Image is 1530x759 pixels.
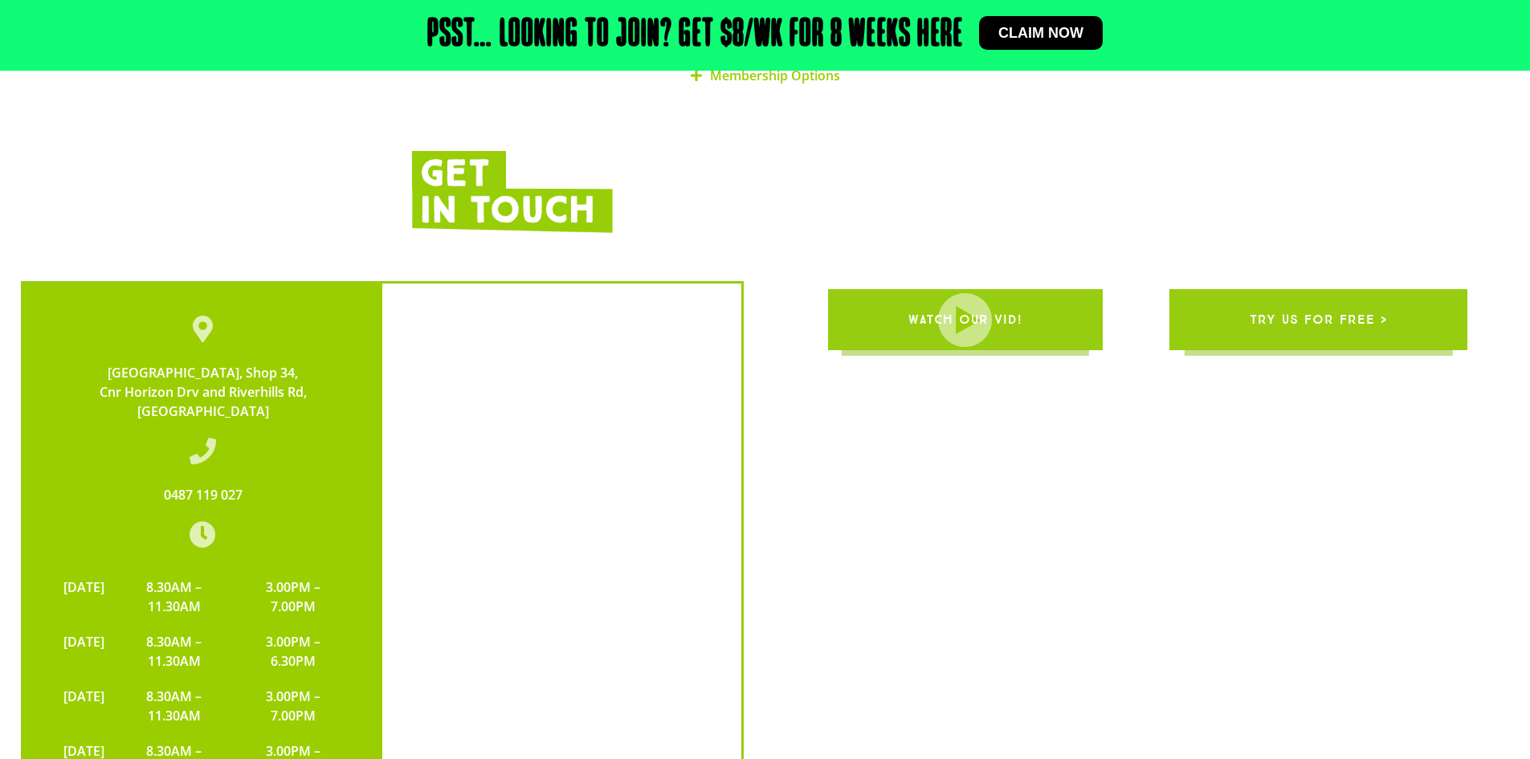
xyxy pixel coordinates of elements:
td: [DATE] [55,624,112,679]
td: [DATE] [55,679,112,733]
span: try us for free > [1250,297,1387,342]
a: WATCH OUR VID! [828,289,1103,350]
td: 3.00PM – 7.00PM [235,569,350,624]
a: try us for free > [1169,289,1467,350]
td: 3.00PM – 7.00PM [235,679,350,733]
div: Membership Options [518,57,1013,95]
a: 0487 119 027 [164,486,243,504]
span: WATCH OUR VID! [908,297,1022,342]
td: [DATE] [55,569,112,624]
td: 8.30AM – 11.30AM [112,679,235,733]
span: Claim now [998,26,1083,40]
td: 8.30AM – 11.30AM [112,624,235,679]
a: [GEOGRAPHIC_DATA], Shop 34,Cnr Horizon Drv and Riverhills Rd,[GEOGRAPHIC_DATA] [100,364,307,420]
td: 8.30AM – 11.30AM [112,569,235,624]
a: Claim now [979,16,1103,50]
h2: Psst… Looking to join? Get $8/wk for 8 weeks here [427,16,963,55]
a: Membership Options [710,67,840,84]
td: 3.00PM – 6.30PM [235,624,350,679]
